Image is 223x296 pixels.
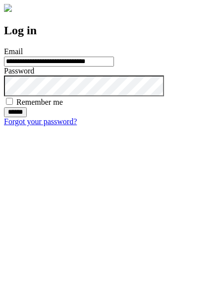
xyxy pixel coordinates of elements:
img: logo-4e3dc11c47720685a147b03b5a06dd966a58ff35d612b21f08c02c0306f2b779.png [4,4,12,12]
label: Email [4,47,23,56]
a: Forgot your password? [4,117,77,126]
label: Password [4,67,34,75]
label: Remember me [16,98,63,106]
h2: Log in [4,24,219,37]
